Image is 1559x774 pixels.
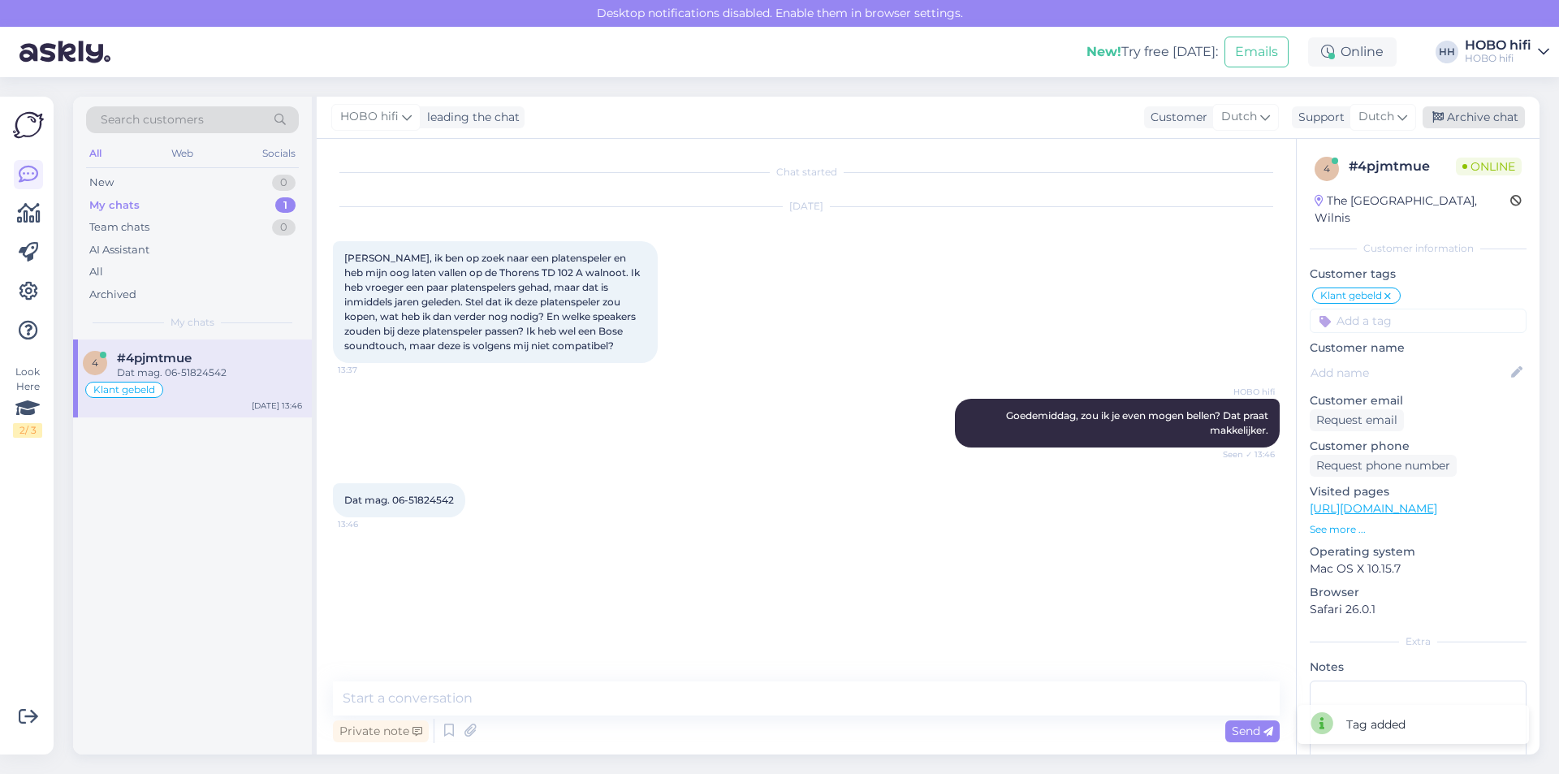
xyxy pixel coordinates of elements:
p: Mac OS X 10.15.7 [1310,560,1527,577]
span: 4 [92,357,98,369]
button: Emails [1224,37,1289,67]
div: Support [1292,109,1345,126]
span: Dat mag. 06-51824542 [344,494,454,506]
p: Customer tags [1310,266,1527,283]
p: Notes [1310,659,1527,676]
div: Team chats [89,219,149,236]
div: 2 / 3 [13,423,42,438]
div: Customer information [1310,241,1527,256]
span: Klant gebeld [1320,291,1382,301]
div: Request email [1310,409,1404,431]
span: Send [1232,724,1273,738]
div: [DATE] [333,199,1280,214]
span: Search customers [101,111,204,128]
div: HH [1436,41,1458,63]
div: leading the chat [421,109,520,126]
p: Customer phone [1310,438,1527,455]
div: Customer [1144,109,1207,126]
span: Goedemiddag, zou ik je even mogen bellen? Dat praat makkelijker. [1006,409,1271,436]
div: All [86,143,105,164]
b: New! [1086,44,1121,59]
p: Browser [1310,584,1527,601]
div: HOBO hifi [1465,52,1531,65]
div: Tag added [1346,716,1406,733]
span: Seen ✓ 13:46 [1214,448,1275,461]
div: Dat mag. 06-51824542 [117,365,302,380]
span: [PERSON_NAME], ik ben op zoek naar een platenspeler en heb mijn oog laten vallen op de Thorens TD... [344,252,642,352]
span: Online [1456,158,1522,175]
div: Chat started [333,165,1280,179]
span: Klant gebeld [93,385,155,395]
p: Safari 26.0.1 [1310,601,1527,618]
div: Private note [333,720,429,742]
div: Online [1308,37,1397,67]
span: 13:46 [338,518,399,530]
div: Socials [259,143,299,164]
span: Dutch [1358,108,1394,126]
div: The [GEOGRAPHIC_DATA], Wilnis [1315,192,1510,227]
div: Request phone number [1310,455,1457,477]
div: My chats [89,197,140,214]
span: 13:37 [338,364,399,376]
div: AI Assistant [89,242,149,258]
a: [URL][DOMAIN_NAME] [1310,501,1437,516]
div: Web [168,143,196,164]
a: HOBO hifiHOBO hifi [1465,39,1549,65]
div: HOBO hifi [1465,39,1531,52]
div: Try free [DATE]: [1086,42,1218,62]
p: Customer name [1310,339,1527,357]
span: Dutch [1221,108,1257,126]
div: All [89,264,103,280]
img: Askly Logo [13,110,44,141]
p: Visited pages [1310,483,1527,500]
div: 0 [272,175,296,191]
span: 4 [1324,162,1330,175]
input: Add a tag [1310,309,1527,333]
p: Operating system [1310,543,1527,560]
div: Look Here [13,365,42,438]
span: HOBO hifi [1214,386,1275,398]
div: 1 [275,197,296,214]
div: Extra [1310,634,1527,649]
div: Archived [89,287,136,303]
div: 0 [272,219,296,236]
p: See more ... [1310,522,1527,537]
input: Add name [1311,364,1508,382]
span: HOBO hifi [340,108,399,126]
div: New [89,175,114,191]
div: # 4pjmtmue [1349,157,1456,176]
div: Archive chat [1423,106,1525,128]
span: #4pjmtmue [117,351,192,365]
span: My chats [171,315,214,330]
div: [DATE] 13:46 [252,400,302,412]
p: Customer email [1310,392,1527,409]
